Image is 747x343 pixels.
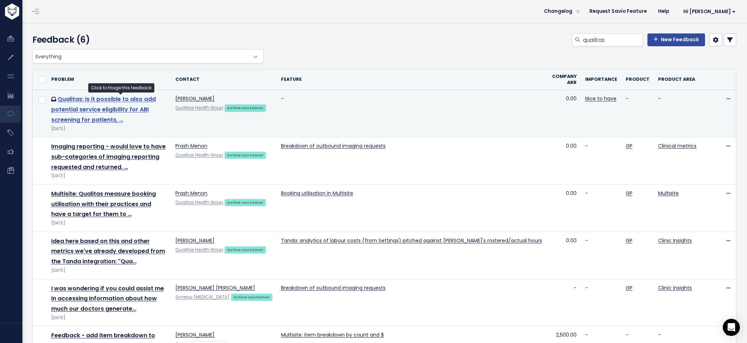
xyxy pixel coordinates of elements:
[175,237,214,244] a: [PERSON_NAME]
[175,200,223,205] a: Qualitas Health Group
[581,232,621,279] td: -
[626,237,632,244] a: GP
[544,9,572,14] span: Changelog
[175,152,223,158] a: Qualitas Health Group
[654,90,701,137] td: -
[175,190,207,197] a: Prash Menon
[546,137,581,185] td: 0.00
[581,137,621,185] td: -
[51,267,167,274] div: [DATE]
[647,33,705,46] a: New Feedback
[675,6,741,17] a: Hi [PERSON_NAME]
[546,184,581,232] td: 0.00
[277,69,546,90] th: Feature
[227,105,264,111] strong: Active customer
[281,331,384,338] a: Multisite: item breakdown by count and $
[32,49,264,63] span: Everything
[51,284,164,313] a: I was wondering if you could assist me in accessing information about how much our doctors generate…
[224,104,266,111] a: Active customer
[582,33,643,46] input: Search feedback...
[723,319,740,336] div: Open Intercom Messenger
[51,172,167,180] div: [DATE]
[32,33,260,46] h4: Feedback (6)
[281,142,386,149] a: Breakdown of outbound imaging requests
[546,232,581,279] td: 0.00
[175,105,223,111] a: Qualitas Health Group
[51,220,167,227] div: [DATE]
[227,247,264,253] strong: Active customer
[281,237,542,244] a: Tanda: analytics of labour costs (from Settings) pitched against [PERSON_NAME]'s rostered/actual ...
[224,246,266,253] a: Active customer
[227,200,264,205] strong: Active customer
[658,237,692,244] a: Clinic Insights
[546,69,581,90] th: Company ARR
[277,90,546,137] td: -
[88,83,154,93] div: Click to triage this feedback
[621,69,654,90] th: Product
[546,279,581,326] td: -
[233,294,270,300] strong: Active customer
[652,6,675,17] a: Help
[224,151,266,158] a: Active customer
[581,184,621,232] td: -
[281,190,353,197] a: Booking utilisation in Multisite
[33,49,249,63] span: Everything
[581,69,621,90] th: Importance
[47,69,171,90] th: Problem
[231,293,272,300] a: Active customer
[51,237,165,266] a: idea here based on this and other metrics we've already developed from the Tanda integration: "Qua…
[3,4,58,20] img: logo-white.9d6f32f41409.svg
[626,190,632,197] a: GP
[626,142,632,149] a: GP
[654,69,701,90] th: Product Area
[175,247,223,253] a: Qualitas Health Group
[51,314,167,322] div: [DATE]
[584,6,652,17] a: Request Savio Feature
[621,90,654,137] td: -
[175,142,207,149] a: Prash Menon
[626,284,632,291] a: GP
[51,95,156,124] a: Qualitas: is it possible to also add potential service eligibility for ABI screening for patients, …
[171,69,276,90] th: Contact
[51,125,167,133] div: [DATE]
[51,142,166,171] a: Imaging reporting - would love to have sub-categories of imaging reporting requested and returned. …
[175,294,229,300] a: Synergy [MEDICAL_DATA]
[281,284,386,291] a: Breakdown of outbound imaging requests
[585,95,616,102] a: Nice to have
[581,279,621,326] td: -
[175,331,214,338] a: [PERSON_NAME]
[227,152,264,158] strong: Active customer
[546,90,581,137] td: 0.00
[51,190,156,218] a: Multisite: Qualitas measure booking utilisation with their practices and have a target for them to …
[658,190,679,197] a: Multisite
[658,284,692,291] a: Clinic Insights
[683,9,736,14] span: Hi [PERSON_NAME]
[175,284,255,291] a: [PERSON_NAME] [PERSON_NAME]
[224,199,266,206] a: Active customer
[658,142,696,149] a: Clinical metrics
[175,95,214,102] a: [PERSON_NAME]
